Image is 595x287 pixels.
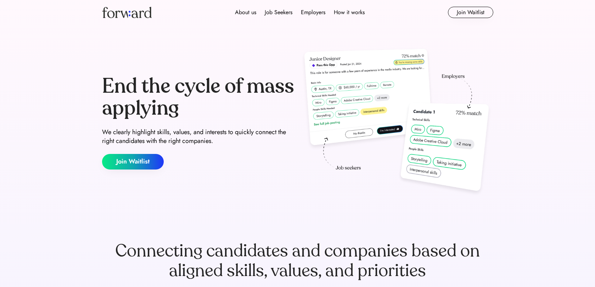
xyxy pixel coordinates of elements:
img: hero-image.png [301,46,493,199]
button: Join Waitlist [102,154,164,170]
div: Employers [301,8,325,17]
div: Connecting candidates and companies based on aligned skills, values, and priorities [102,241,493,281]
div: We clearly highlight skills, values, and interests to quickly connect the right candidates with t... [102,128,295,145]
div: About us [235,8,256,17]
div: Job Seekers [265,8,292,17]
div: End the cycle of mass applying [102,75,295,119]
img: Forward logo [102,7,152,18]
div: How it works [334,8,365,17]
button: Join Waitlist [448,7,493,18]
